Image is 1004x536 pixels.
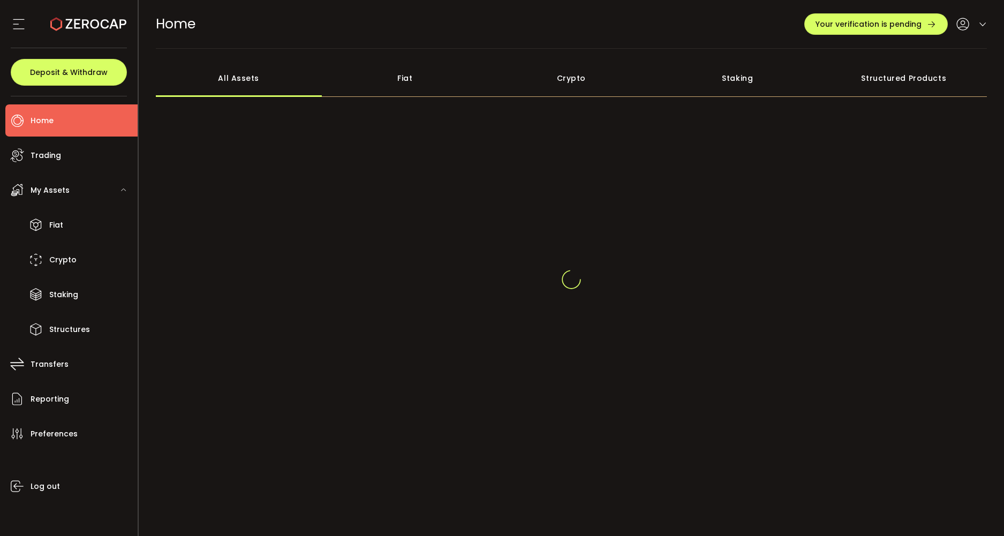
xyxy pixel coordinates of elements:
[49,252,77,268] span: Crypto
[31,113,54,129] span: Home
[31,391,69,407] span: Reporting
[804,13,948,35] button: Your verification is pending
[654,59,821,97] div: Staking
[816,20,922,28] span: Your verification is pending
[49,322,90,337] span: Structures
[322,59,488,97] div: Fiat
[49,217,63,233] span: Fiat
[156,59,322,97] div: All Assets
[49,287,78,303] span: Staking
[11,59,127,86] button: Deposit & Withdraw
[31,357,69,372] span: Transfers
[821,59,987,97] div: Structured Products
[31,183,70,198] span: My Assets
[31,148,61,163] span: Trading
[31,479,60,494] span: Log out
[31,426,78,442] span: Preferences
[30,69,108,76] span: Deposit & Withdraw
[156,14,195,33] span: Home
[488,59,655,97] div: Crypto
